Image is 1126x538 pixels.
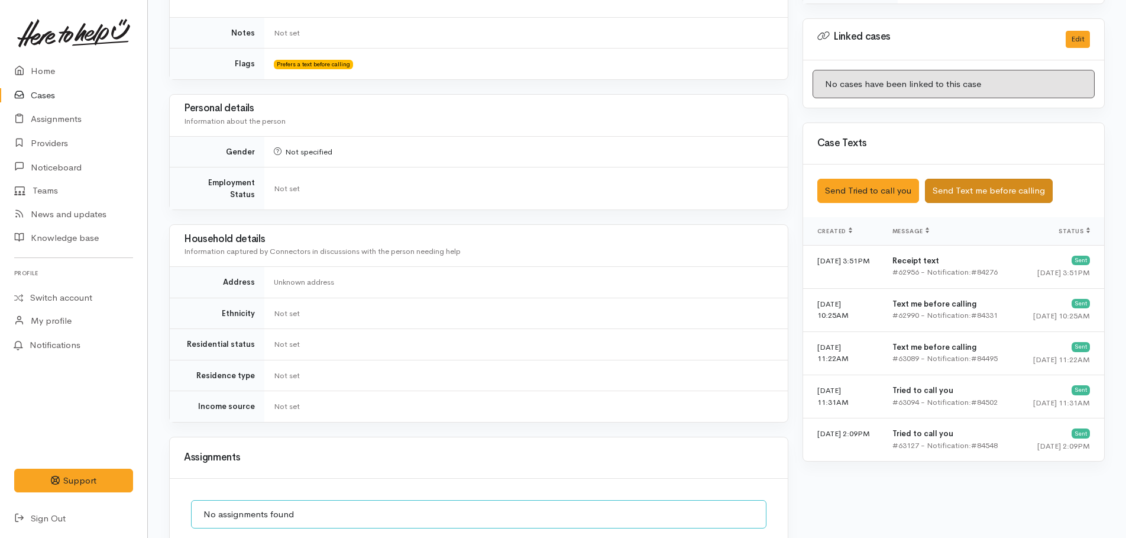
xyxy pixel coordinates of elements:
div: #62990 - Notification:#84331 [892,310,1008,321]
button: Send Text me before calling [925,179,1053,203]
b: Receipt text [892,256,939,266]
span: Not set [274,308,300,318]
td: Ethnicity [170,298,264,329]
h3: Household details [184,234,774,245]
div: [DATE] 11:22AM [1027,354,1090,366]
span: Not set [274,401,300,411]
h3: Personal details [184,103,774,114]
div: Sent [1072,429,1090,438]
td: [DATE] 11:31AM [803,375,883,418]
h3: Assignments [184,452,774,463]
span: Not specified [274,147,332,157]
td: Income source [170,391,264,422]
span: Not set [274,183,300,194]
b: Tried to call you [892,385,953,395]
div: Sent [1072,342,1090,352]
div: [DATE] 2:09PM [1027,440,1090,452]
td: [DATE] 3:51PM [803,245,883,288]
div: Unknown address [274,276,774,288]
div: Sent [1072,299,1090,308]
div: [DATE] 10:25AM [1027,310,1090,322]
div: Not set [274,27,774,39]
div: #63094 - Notification:#84502 [892,397,1008,408]
td: Residential status [170,329,264,360]
b: Text me before calling [892,299,977,309]
button: Support [14,469,133,493]
h3: Case Texts [817,138,1090,149]
span: Information captured by Connectors in discussions with the person needing help [184,246,461,256]
div: No assignments found [191,500,766,529]
span: Not set [274,339,300,349]
td: Residence type [170,360,264,391]
button: Send Tried to call you [817,179,919,203]
span: Not set [274,371,300,381]
span: Information about the person [184,116,286,126]
div: [DATE] 3:51PM [1027,267,1090,279]
h6: Profile [14,265,133,281]
td: Address [170,267,264,298]
span: Prefers a text before calling [274,60,353,69]
td: [DATE] 11:22AM [803,331,883,375]
b: Tried to call you [892,429,953,439]
div: [DATE] 11:31AM [1027,397,1090,409]
span: Status [1059,227,1090,235]
td: Flags [170,49,264,79]
div: Sent [1072,385,1090,395]
td: Employment Status [170,167,264,210]
div: #62956 - Notification:#84276 [892,266,1008,278]
td: [DATE] 10:25AM [803,288,883,331]
div: Sent [1072,256,1090,265]
div: #63089 - Notification:#84495 [892,353,1008,365]
td: [DATE] 2:09PM [803,418,883,462]
h3: Linked cases [817,31,1051,43]
div: No cases have been linked to this case [813,70,1095,99]
span: Created [817,227,853,235]
button: Edit [1066,31,1090,48]
b: Text me before calling [892,342,977,352]
div: #63127 - Notification:#84548 [892,440,1008,452]
span: Message [892,227,930,235]
td: Gender [170,136,264,167]
td: Notes [170,17,264,49]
